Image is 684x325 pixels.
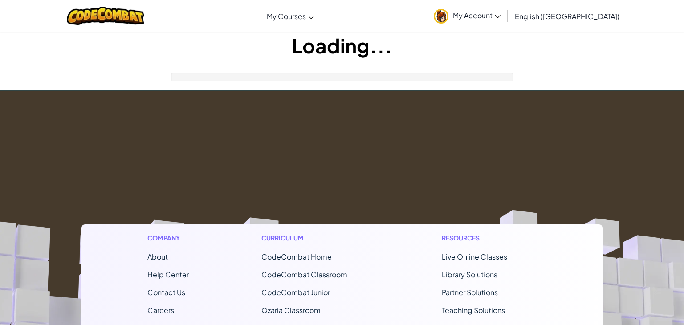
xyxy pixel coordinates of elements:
[67,7,145,25] img: CodeCombat logo
[510,4,624,28] a: English ([GEOGRAPHIC_DATA])
[147,252,168,261] a: About
[434,9,448,24] img: avatar
[261,305,321,315] a: Ozaria Classroom
[442,305,505,315] a: Teaching Solutions
[429,2,505,30] a: My Account
[147,288,185,297] span: Contact Us
[262,4,318,28] a: My Courses
[261,288,330,297] a: CodeCombat Junior
[442,270,497,279] a: Library Solutions
[442,233,537,243] h1: Resources
[442,288,498,297] a: Partner Solutions
[267,12,306,21] span: My Courses
[147,233,189,243] h1: Company
[0,32,684,59] h1: Loading...
[261,233,369,243] h1: Curriculum
[515,12,619,21] span: English ([GEOGRAPHIC_DATA])
[442,252,507,261] a: Live Online Classes
[147,270,189,279] a: Help Center
[147,305,174,315] a: Careers
[261,270,347,279] a: CodeCombat Classroom
[261,252,332,261] span: CodeCombat Home
[453,11,501,20] span: My Account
